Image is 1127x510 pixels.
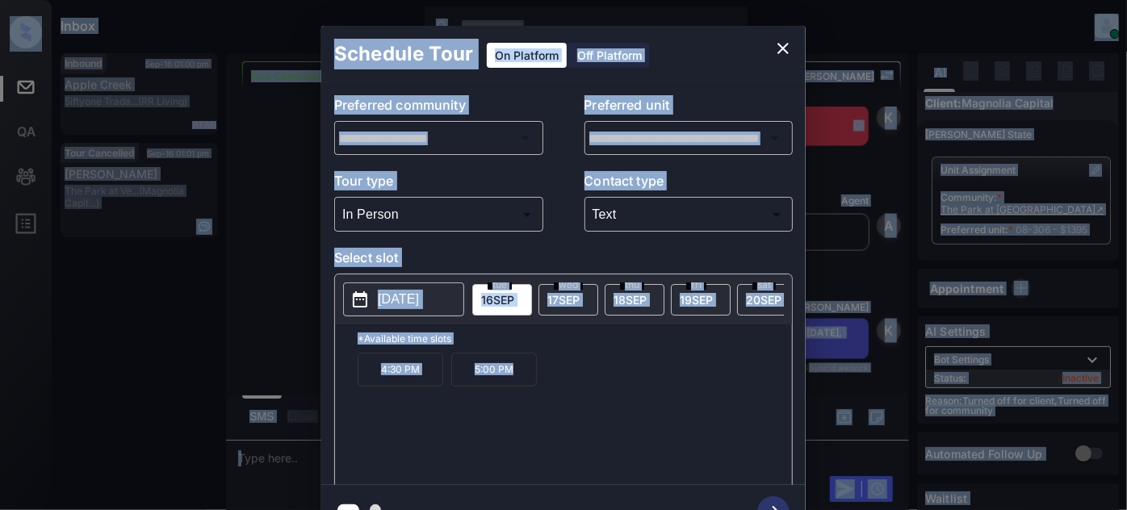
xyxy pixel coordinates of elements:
div: date-select [472,284,532,316]
span: 20 SEP [746,293,781,307]
span: 17 SEP [547,293,580,307]
div: date-select [737,284,797,316]
span: tue [488,280,512,290]
div: In Person [338,201,539,228]
p: 5:00 PM [451,353,537,387]
span: 19 SEP [680,293,713,307]
div: On Platform [487,43,567,68]
div: date-select [671,284,731,316]
span: sat [752,280,776,290]
span: thu [620,280,644,290]
div: Text [589,201,790,228]
p: Preferred unit [584,95,794,121]
button: [DATE] [343,282,464,316]
p: Select slot [334,248,793,274]
span: fri [686,280,706,290]
span: wed [554,280,583,290]
p: [DATE] [378,290,419,309]
p: *Available time slots [358,324,792,353]
p: Preferred community [334,95,543,121]
p: Tour type [334,171,543,197]
p: Contact type [584,171,794,197]
span: 18 SEP [614,293,647,307]
div: date-select [538,284,598,316]
div: Off Platform [569,43,650,68]
h2: Schedule Tour [321,26,486,82]
button: close [767,32,799,65]
div: date-select [605,284,664,316]
span: 16 SEP [481,293,514,307]
p: 4:30 PM [358,353,443,387]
